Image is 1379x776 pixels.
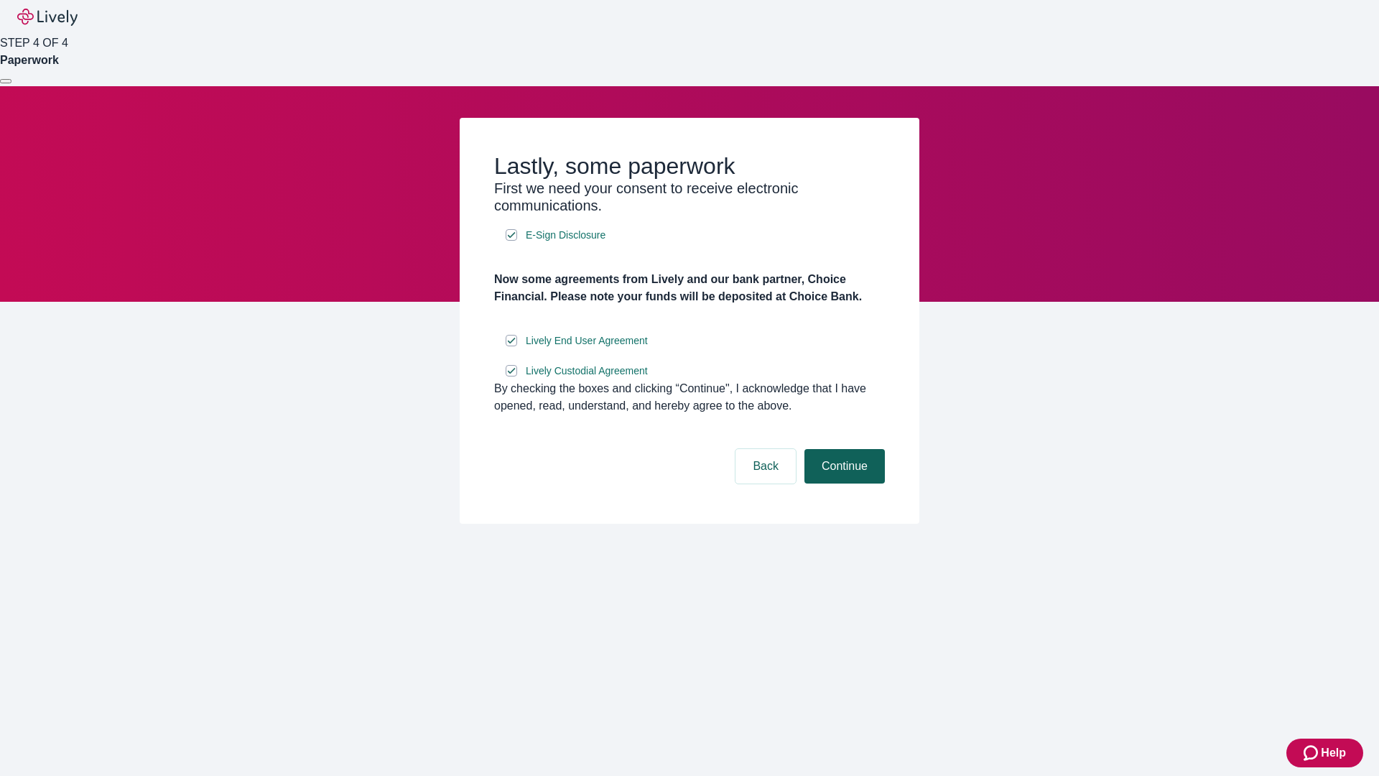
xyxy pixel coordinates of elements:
h3: First we need your consent to receive electronic communications. [494,180,885,214]
a: e-sign disclosure document [523,362,651,380]
a: e-sign disclosure document [523,226,608,244]
svg: Zendesk support icon [1304,744,1321,762]
a: e-sign disclosure document [523,332,651,350]
span: E-Sign Disclosure [526,228,605,243]
span: Lively End User Agreement [526,333,648,348]
span: Help [1321,744,1346,762]
button: Zendesk support iconHelp [1286,739,1363,767]
div: By checking the boxes and clicking “Continue", I acknowledge that I have opened, read, understand... [494,380,885,415]
span: Lively Custodial Agreement [526,364,648,379]
button: Continue [804,449,885,484]
h2: Lastly, some paperwork [494,152,885,180]
h4: Now some agreements from Lively and our bank partner, Choice Financial. Please note your funds wi... [494,271,885,305]
button: Back [735,449,796,484]
img: Lively [17,9,78,26]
